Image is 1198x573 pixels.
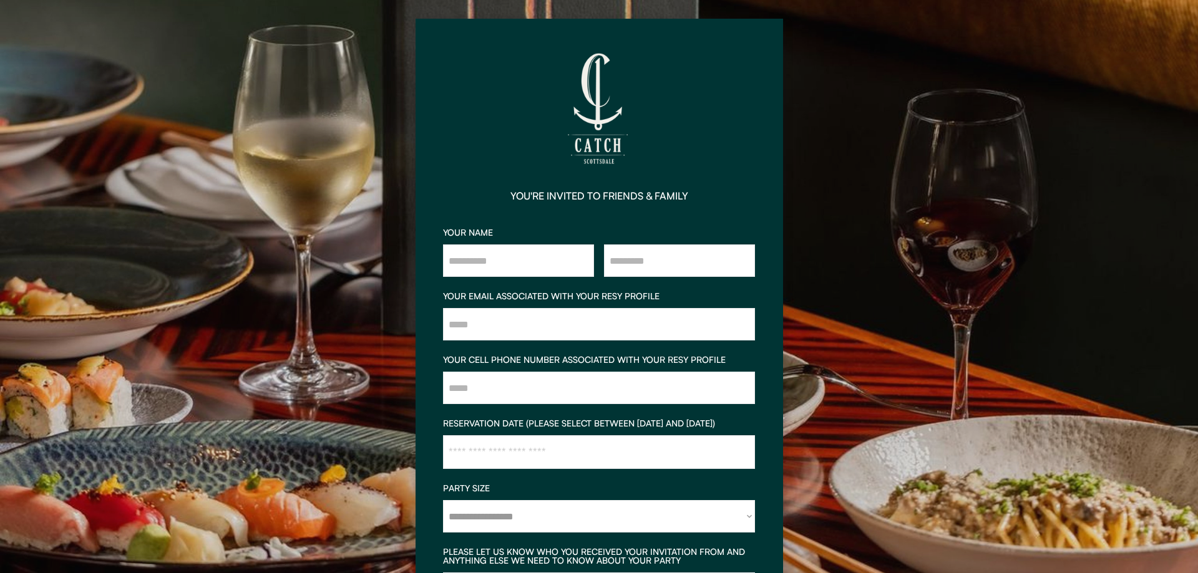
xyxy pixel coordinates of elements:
div: YOUR EMAIL ASSOCIATED WITH YOUR RESY PROFILE [443,292,755,301]
div: PARTY SIZE [443,484,755,493]
div: YOUR CELL PHONE NUMBER ASSOCIATED WITH YOUR RESY PROFILE [443,355,755,364]
div: PLEASE LET US KNOW WHO YOU RECEIVED YOUR INVITATION FROM AND ANYTHING ELSE WE NEED TO KNOW ABOUT ... [443,547,755,565]
div: RESERVATION DATE (PLEASE SELECT BETWEEN [DATE] AND [DATE]) [443,419,755,428]
img: CATCH%20SCOTTSDALE_Logo%20Only.png [537,46,661,171]
div: YOUR NAME [443,228,755,237]
div: YOU'RE INVITED TO FRIENDS & FAMILY [510,191,688,201]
